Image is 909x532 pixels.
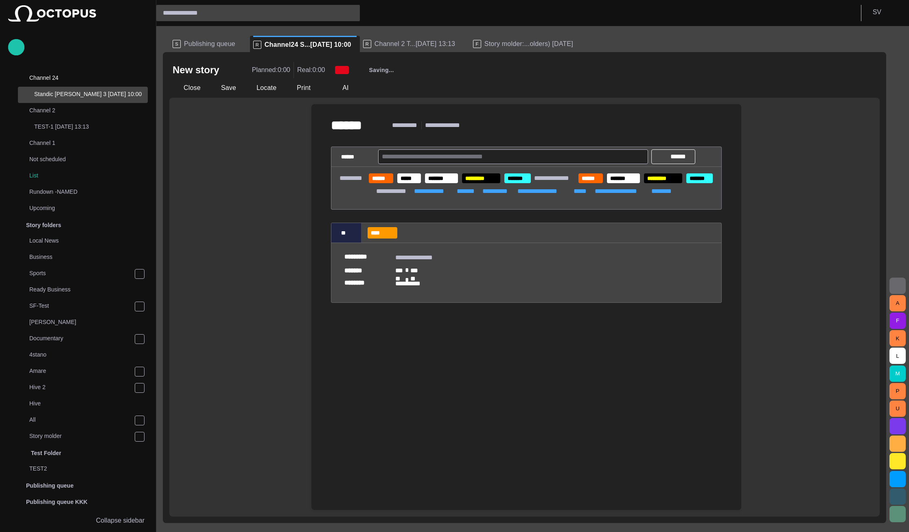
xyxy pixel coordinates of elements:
span: Channel 2 T...[DATE] 13:13 [375,40,455,48]
p: Story folders [26,221,61,229]
button: M [889,366,906,382]
div: FStory molder:...olders) [DATE] [470,36,580,52]
div: Documentary [13,331,148,347]
p: Ready Business [29,285,148,293]
p: Planned: 0:00 [252,65,290,75]
p: TEST-1 [DATE] 13:13 [34,123,148,131]
p: Channel 24 [29,74,131,82]
p: S [173,40,181,48]
p: SF-Test [29,302,134,310]
div: Sports [13,266,148,282]
p: Test Folder [31,449,61,457]
div: Standic [PERSON_NAME] 3 [DATE] 10:00 [18,87,148,103]
span: Saving... [369,66,394,74]
h2: New story [173,63,219,77]
div: List [13,168,148,184]
ul: main menu [8,54,148,496]
p: 4stano [29,350,148,359]
p: Business [29,253,148,261]
p: Story molder [29,432,134,440]
button: Print [283,81,325,95]
p: Hive [29,399,148,407]
button: L [889,348,906,364]
p: Upcoming [29,204,131,212]
span: Channel24 S...[DATE] 10:00 [265,41,351,49]
p: Sports [29,269,134,277]
button: Locate [242,81,279,95]
div: TEST-1 [DATE] 13:13 [18,119,148,136]
div: All [13,412,148,429]
div: Local News [13,233,148,250]
p: Local News [29,236,148,245]
p: F [473,40,481,48]
img: Octopus News Room [8,5,96,22]
p: Publishing queue KKK [26,498,88,506]
p: Collapse sidebar [96,516,145,525]
p: Standic [PERSON_NAME] 3 [DATE] 10:00 [34,90,148,98]
div: SPublishing queue [169,36,250,52]
div: Ready Business [13,282,148,298]
div: Hive 2 [13,380,148,396]
div: Publishing queue [8,477,148,494]
p: R [253,41,261,49]
button: SV [866,5,904,20]
p: Real: 0:00 [297,65,325,75]
button: Save [207,81,239,95]
p: Documentary [29,334,134,342]
button: P [889,383,906,399]
button: A [889,295,906,311]
p: S V [873,7,881,17]
div: TEST2 [13,461,148,477]
p: Hive 2 [29,383,134,391]
div: Story molder [13,429,148,445]
span: Story molder:...olders) [DATE] [484,40,573,48]
button: K [889,330,906,346]
p: Channel 2 [29,106,131,114]
p: Publishing queue [26,482,74,490]
p: Amare [29,367,134,375]
span: Publishing queue [184,40,235,48]
p: TEST2 [29,464,148,473]
p: Rundown -NAMED [29,188,131,196]
p: [PERSON_NAME] [29,318,148,326]
button: Collapse sidebar [8,512,148,529]
p: Not scheduled [29,155,131,163]
div: [PERSON_NAME] [13,315,148,331]
p: List [29,171,148,180]
button: Close [169,81,204,95]
button: F [889,313,906,329]
div: Business [13,250,148,266]
div: Hive [13,396,148,412]
div: RChannel24 S...[DATE] 10:00 [250,36,360,52]
button: U [889,401,906,417]
div: 4stano [13,347,148,363]
div: Amare [13,363,148,380]
div: SF-Test [13,298,148,315]
p: All [29,416,134,424]
p: Channel 1 [29,139,131,147]
p: R [363,40,371,48]
div: RChannel 2 T...[DATE] 13:13 [360,36,470,52]
button: AI [328,81,352,95]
